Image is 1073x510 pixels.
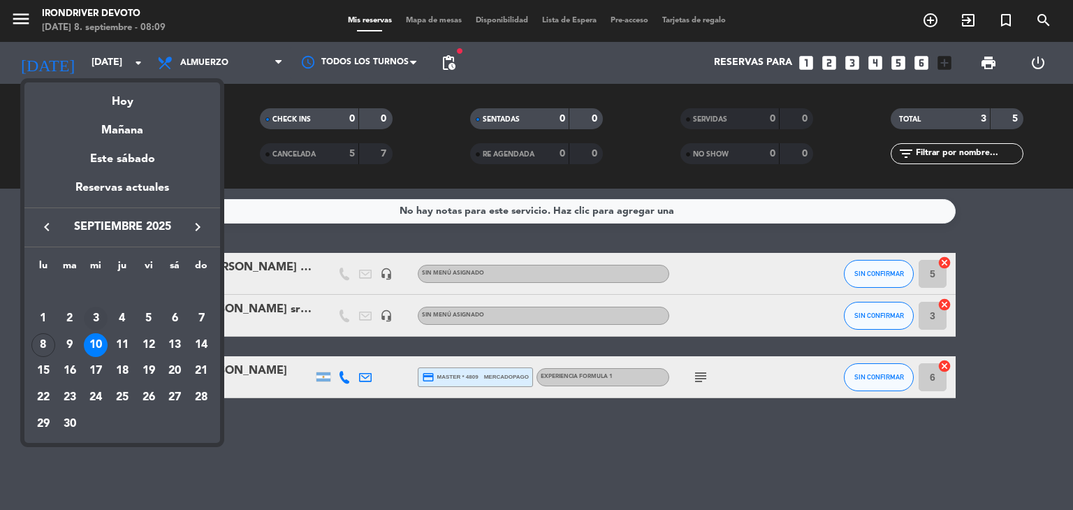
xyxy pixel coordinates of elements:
[30,384,57,411] td: 22 de septiembre de 2025
[188,384,214,411] td: 28 de septiembre de 2025
[30,411,57,437] td: 29 de septiembre de 2025
[109,358,136,384] td: 18 de septiembre de 2025
[163,307,187,330] div: 6
[109,384,136,411] td: 25 de septiembre de 2025
[30,332,57,358] td: 8 de septiembre de 2025
[30,279,214,305] td: SEP.
[24,140,220,179] div: Este sábado
[188,258,214,279] th: domingo
[84,333,108,357] div: 10
[136,258,162,279] th: viernes
[137,359,161,383] div: 19
[84,359,108,383] div: 17
[162,358,189,384] td: 20 de septiembre de 2025
[31,307,55,330] div: 1
[59,218,185,236] span: septiembre 2025
[110,359,134,383] div: 18
[185,218,210,236] button: keyboard_arrow_right
[57,358,83,384] td: 16 de septiembre de 2025
[57,411,83,437] td: 30 de septiembre de 2025
[162,305,189,332] td: 6 de septiembre de 2025
[82,305,109,332] td: 3 de septiembre de 2025
[109,258,136,279] th: jueves
[58,333,82,357] div: 9
[136,358,162,384] td: 19 de septiembre de 2025
[31,412,55,436] div: 29
[24,82,220,111] div: Hoy
[136,384,162,411] td: 26 de septiembre de 2025
[188,358,214,384] td: 21 de septiembre de 2025
[34,218,59,236] button: keyboard_arrow_left
[189,307,213,330] div: 7
[110,307,134,330] div: 4
[84,386,108,409] div: 24
[162,258,189,279] th: sábado
[82,332,109,358] td: 10 de septiembre de 2025
[189,386,213,409] div: 28
[109,332,136,358] td: 11 de septiembre de 2025
[57,332,83,358] td: 9 de septiembre de 2025
[24,179,220,207] div: Reservas actuales
[82,384,109,411] td: 24 de septiembre de 2025
[110,333,134,357] div: 11
[84,307,108,330] div: 3
[30,305,57,332] td: 1 de septiembre de 2025
[58,412,82,436] div: 30
[110,386,134,409] div: 25
[137,386,161,409] div: 26
[163,333,187,357] div: 13
[163,359,187,383] div: 20
[162,332,189,358] td: 13 de septiembre de 2025
[57,258,83,279] th: martes
[57,384,83,411] td: 23 de septiembre de 2025
[189,333,213,357] div: 14
[31,359,55,383] div: 15
[82,258,109,279] th: miércoles
[137,307,161,330] div: 5
[82,358,109,384] td: 17 de septiembre de 2025
[58,359,82,383] div: 16
[136,332,162,358] td: 12 de septiembre de 2025
[57,305,83,332] td: 2 de septiembre de 2025
[189,359,213,383] div: 21
[137,333,161,357] div: 12
[58,386,82,409] div: 23
[188,332,214,358] td: 14 de septiembre de 2025
[30,258,57,279] th: lunes
[188,305,214,332] td: 7 de septiembre de 2025
[109,305,136,332] td: 4 de septiembre de 2025
[163,386,187,409] div: 27
[189,219,206,235] i: keyboard_arrow_right
[136,305,162,332] td: 5 de septiembre de 2025
[162,384,189,411] td: 27 de septiembre de 2025
[58,307,82,330] div: 2
[31,386,55,409] div: 22
[38,219,55,235] i: keyboard_arrow_left
[31,333,55,357] div: 8
[30,358,57,384] td: 15 de septiembre de 2025
[24,111,220,140] div: Mañana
